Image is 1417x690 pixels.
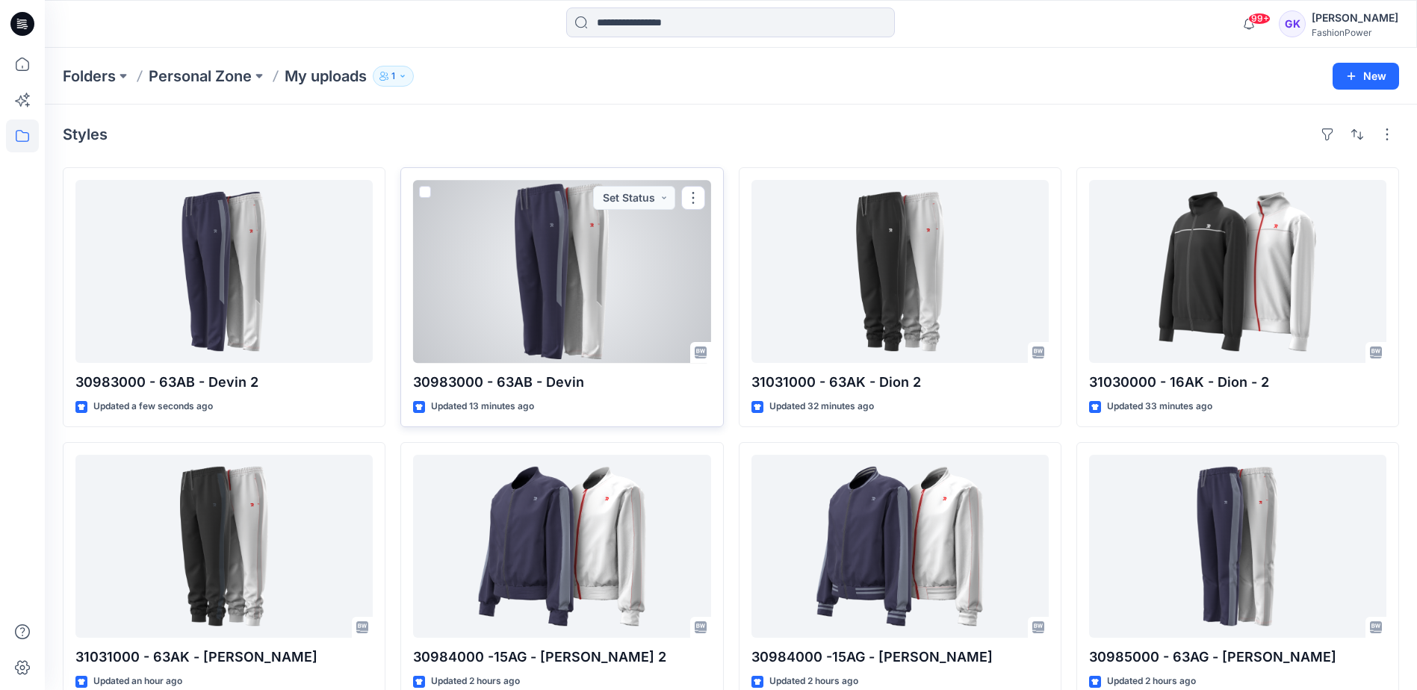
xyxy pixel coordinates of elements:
[751,372,1049,393] p: 31031000 - 63AK - Dion 2
[769,399,874,414] p: Updated 32 minutes ago
[75,455,373,638] a: 31031000 - 63AK - Dion
[1333,63,1399,90] button: New
[769,674,858,689] p: Updated 2 hours ago
[751,180,1049,363] a: 31031000 - 63AK - Dion 2
[1248,13,1271,25] span: 99+
[431,674,520,689] p: Updated 2 hours ago
[1089,372,1386,393] p: 31030000 - 16AK - Dion - 2
[149,66,252,87] a: Personal Zone
[75,180,373,363] a: 30983000 - 63AB - Devin 2
[431,399,534,414] p: Updated 13 minutes ago
[75,647,373,668] p: 31031000 - 63AK - [PERSON_NAME]
[413,647,710,668] p: 30984000 -15AG - [PERSON_NAME] 2
[1089,647,1386,668] p: 30985000 - 63AG - [PERSON_NAME]
[391,68,395,84] p: 1
[63,125,108,143] h4: Styles
[751,647,1049,668] p: 30984000 -15AG - [PERSON_NAME]
[413,180,710,363] a: 30983000 - 63AB - Devin
[1107,399,1212,414] p: Updated 33 minutes ago
[1312,9,1398,27] div: [PERSON_NAME]
[93,674,182,689] p: Updated an hour ago
[413,372,710,393] p: 30983000 - 63AB - Devin
[1107,674,1196,689] p: Updated 2 hours ago
[751,455,1049,638] a: 30984000 -15AG - Dana
[75,372,373,393] p: 30983000 - 63AB - Devin 2
[1279,10,1306,37] div: GK
[413,455,710,638] a: 30984000 -15AG - Dana 2
[285,66,367,87] p: My uploads
[93,399,213,414] p: Updated a few seconds ago
[63,66,116,87] a: Folders
[1089,455,1386,638] a: 30985000 - 63AG - Dana
[1089,180,1386,363] a: 31030000 - 16AK - Dion - 2
[373,66,414,87] button: 1
[1312,27,1398,38] div: FashionPower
